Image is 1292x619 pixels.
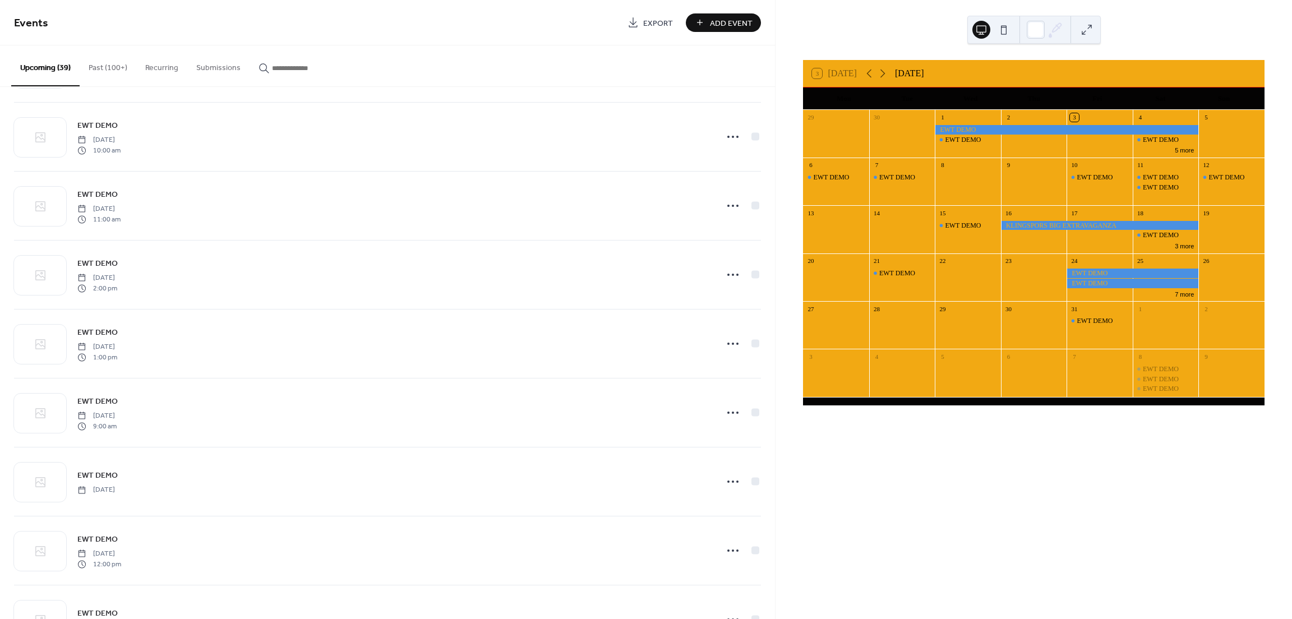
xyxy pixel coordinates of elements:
[806,352,815,361] div: 3
[77,534,118,546] span: EWT DEMO
[77,470,118,482] span: EWT DEMO
[187,45,250,85] button: Submissions
[77,204,121,214] span: [DATE]
[686,13,761,32] button: Add Event
[1170,289,1198,298] button: 7 more
[1065,87,1129,110] div: Fri
[77,145,121,155] span: 10:00 am
[873,352,881,361] div: 4
[873,113,881,122] div: 30
[873,209,881,217] div: 14
[869,173,935,182] div: EWT DEMO
[1143,183,1179,192] div: EWT DEMO
[80,45,136,85] button: Past (100+)
[938,257,947,265] div: 22
[1004,304,1013,313] div: 30
[77,119,118,132] a: EWT DEMO
[77,395,118,408] a: EWT DEMO
[1198,173,1265,182] div: EWT DEMO
[77,283,117,293] span: 2:00 pm
[1002,87,1065,110] div: Thu
[77,342,117,352] span: [DATE]
[1170,145,1198,154] button: 5 more
[1133,183,1199,192] div: EWT DEMO
[1143,375,1179,384] div: EWT DEMO
[806,113,815,122] div: 29
[1133,364,1199,374] div: EWT DEMO
[1133,173,1199,182] div: EWT DEMO
[1202,257,1210,265] div: 26
[812,87,875,110] div: Mon
[11,45,80,86] button: Upcoming (39)
[619,13,681,32] a: Export
[1136,352,1145,361] div: 8
[945,221,981,230] div: EWT DEMO
[1070,113,1078,122] div: 3
[1067,316,1133,326] div: EWT DEMO
[77,258,118,270] span: EWT DEMO
[77,559,121,569] span: 12:00 pm
[1070,209,1078,217] div: 17
[77,352,117,362] span: 1:00 pm
[875,87,939,110] div: Tue
[1136,304,1145,313] div: 1
[873,304,881,313] div: 28
[1136,257,1145,265] div: 25
[1170,241,1198,250] button: 3 more
[1004,209,1013,217] div: 16
[1202,209,1210,217] div: 19
[77,326,118,339] a: EWT DEMO
[938,304,947,313] div: 29
[935,125,1198,135] div: EWT DEMO
[1143,364,1179,374] div: EWT DEMO
[1143,384,1179,394] div: EWT DEMO
[1133,135,1199,145] div: EWT DEMO
[1067,269,1198,278] div: EWT DEMO
[1133,384,1199,394] div: EWT DEMO
[710,17,753,29] span: Add Event
[806,209,815,217] div: 13
[873,161,881,169] div: 7
[77,485,115,495] span: [DATE]
[813,173,849,182] div: EWT DEMO
[1070,257,1078,265] div: 24
[77,135,121,145] span: [DATE]
[1136,209,1145,217] div: 18
[1202,161,1210,169] div: 12
[77,469,118,482] a: EWT DEMO
[806,304,815,313] div: 27
[806,257,815,265] div: 20
[1133,230,1199,240] div: EWT DEMO
[1192,87,1256,110] div: Sun
[1136,161,1145,169] div: 11
[1202,113,1210,122] div: 5
[1077,173,1113,182] div: EWT DEMO
[77,120,118,132] span: EWT DEMO
[1067,173,1133,182] div: EWT DEMO
[77,549,121,559] span: [DATE]
[938,352,947,361] div: 5
[77,189,118,201] span: EWT DEMO
[1208,173,1244,182] div: EWT DEMO
[803,173,869,182] div: EWT DEMO
[77,396,118,408] span: EWT DEMO
[77,411,117,421] span: [DATE]
[1004,161,1013,169] div: 9
[1143,230,1179,240] div: EWT DEMO
[873,257,881,265] div: 21
[1001,221,1199,230] div: KLINGSPORS BIG EXTRAVAGANZA
[895,67,924,80] div: [DATE]
[1070,161,1078,169] div: 10
[136,45,187,85] button: Recurring
[879,269,915,278] div: EWT DEMO
[77,533,118,546] a: EWT DEMO
[77,327,118,339] span: EWT DEMO
[1202,352,1210,361] div: 9
[869,269,935,278] div: EWT DEMO
[77,421,117,431] span: 9:00 am
[939,87,1002,110] div: Wed
[1070,352,1078,361] div: 7
[643,17,673,29] span: Export
[879,173,915,182] div: EWT DEMO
